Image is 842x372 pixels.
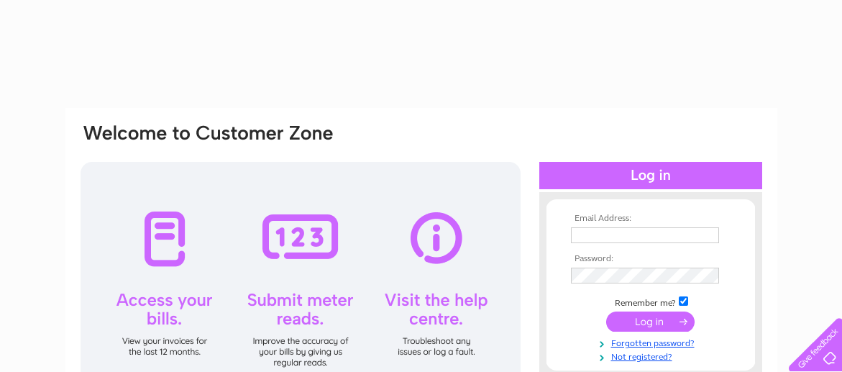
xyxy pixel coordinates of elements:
td: Remember me? [567,294,734,309]
input: Submit [606,312,695,332]
a: Not registered? [571,349,734,363]
th: Password: [567,254,734,264]
a: Forgotten password? [571,335,734,349]
th: Email Address: [567,214,734,224]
